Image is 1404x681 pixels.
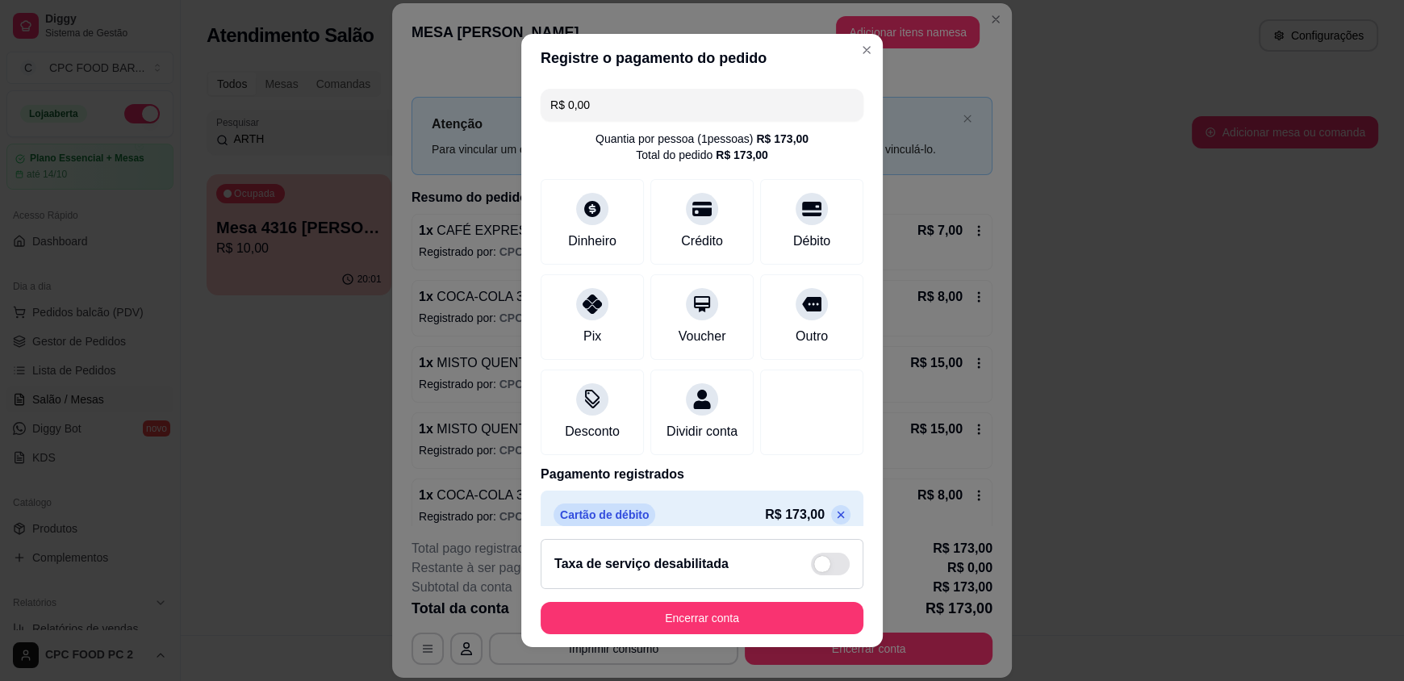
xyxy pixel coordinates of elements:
div: Débito [793,232,830,251]
h2: Taxa de serviço desabilitada [554,554,729,574]
div: Quantia por pessoa ( 1 pessoas) [595,131,809,147]
div: Voucher [679,327,726,346]
button: Close [854,37,880,63]
div: Total do pedido [636,147,768,163]
button: Encerrar conta [541,602,863,634]
div: Desconto [565,422,620,441]
div: Outro [796,327,828,346]
div: R$ 173,00 [756,131,809,147]
p: Pagamento registrados [541,465,863,484]
div: Dinheiro [568,232,616,251]
p: R$ 173,00 [765,505,825,524]
input: Ex.: hambúrguer de cordeiro [550,89,854,121]
div: R$ 173,00 [716,147,768,163]
header: Registre o pagamento do pedido [521,34,883,82]
div: Pix [583,327,601,346]
p: Cartão de débito [554,503,655,526]
div: Dividir conta [666,422,738,441]
div: Crédito [681,232,723,251]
